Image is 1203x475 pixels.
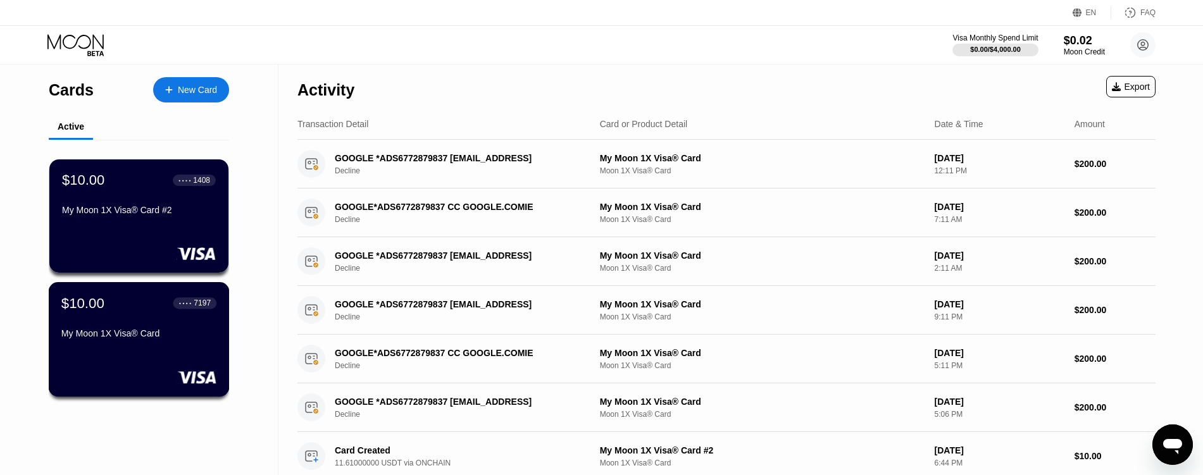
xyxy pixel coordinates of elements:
div: $10.00 [61,295,104,311]
div: 9:11 PM [935,312,1064,321]
div: GOOGLE *ADS6772879837 [EMAIL_ADDRESS]DeclineMy Moon 1X Visa® CardMoon 1X Visa® Card[DATE]2:11 AM$... [297,237,1156,286]
div: GOOGLE*ADS6772879837 CC GOOGLE.COMIE [335,202,579,212]
div: $200.00 [1075,207,1156,218]
div: $0.00 / $4,000.00 [970,46,1021,53]
iframe: Button to launch messaging window [1152,424,1193,465]
div: Activity [297,81,354,99]
div: $200.00 [1075,354,1156,364]
div: Card Created [335,445,579,455]
div: $200.00 [1075,305,1156,315]
div: Decline [335,264,597,273]
div: Cards [49,81,94,99]
div: My Moon 1X Visa® Card [600,250,925,261]
div: Export [1112,82,1150,92]
div: Moon 1X Visa® Card [600,312,925,321]
div: Decline [335,312,597,321]
div: 5:11 PM [935,361,1064,370]
div: [DATE] [935,348,1064,358]
div: [DATE] [935,153,1064,163]
div: GOOGLE *ADS6772879837 [EMAIL_ADDRESS]DeclineMy Moon 1X Visa® CardMoon 1X Visa® Card[DATE]12:11 PM... [297,140,1156,188]
div: 5:06 PM [935,410,1064,419]
div: Decline [335,166,597,175]
div: Decline [335,215,597,224]
div: Moon 1X Visa® Card [600,361,925,370]
div: 2:11 AM [935,264,1064,273]
div: $10.00 [1075,451,1156,461]
div: $200.00 [1075,402,1156,412]
div: FAQ [1111,6,1156,19]
div: Export [1106,76,1156,97]
div: $0.02 [1064,34,1105,47]
div: Moon 1X Visa® Card [600,410,925,419]
div: Moon 1X Visa® Card [600,264,925,273]
div: $200.00 [1075,256,1156,266]
div: GOOGLE *ADS6772879837 [EMAIL_ADDRESS]DeclineMy Moon 1X Visa® CardMoon 1X Visa® Card[DATE]5:06 PM$... [297,383,1156,432]
div: $10.00 [62,172,104,188]
div: ● ● ● ● [179,301,192,305]
div: [DATE] [935,202,1064,212]
div: 12:11 PM [935,166,1064,175]
div: 7197 [194,299,211,307]
div: New Card [153,77,229,102]
div: GOOGLE *ADS6772879837 [EMAIL_ADDRESS] [335,250,579,261]
div: $0.02Moon Credit [1064,34,1105,56]
div: $10.00● ● ● ●1408My Moon 1X Visa® Card #2 [49,159,228,273]
div: My Moon 1X Visa® Card [600,299,925,309]
div: Moon 1X Visa® Card [600,215,925,224]
div: GOOGLE*ADS6772879837 CC GOOGLE.COMIEDeclineMy Moon 1X Visa® CardMoon 1X Visa® Card[DATE]5:11 PM$2... [297,335,1156,383]
div: Transaction Detail [297,119,368,129]
div: 11.61000000 USDT via ONCHAIN [335,459,597,467]
div: Card or Product Detail [600,119,688,129]
div: Moon 1X Visa® Card [600,166,925,175]
div: My Moon 1X Visa® Card [600,202,925,212]
div: Visa Monthly Spend Limit [952,34,1038,42]
div: Amount [1075,119,1105,129]
div: Date & Time [935,119,983,129]
div: [DATE] [935,250,1064,261]
div: Active [58,121,84,132]
div: 6:44 PM [935,459,1064,467]
div: Decline [335,361,597,370]
div: 1408 [193,176,210,185]
div: FAQ [1140,8,1156,17]
div: [DATE] [935,299,1064,309]
div: [DATE] [935,397,1064,407]
div: GOOGLE*ADS6772879837 CC GOOGLE.COMIE [335,348,579,358]
div: My Moon 1X Visa® Card #2 [600,445,925,455]
div: My Moon 1X Visa® Card [600,153,925,163]
div: Visa Monthly Spend Limit$0.00/$4,000.00 [952,34,1038,56]
div: Moon Credit [1064,47,1105,56]
div: EN [1086,8,1097,17]
div: My Moon 1X Visa® Card #2 [62,205,216,215]
div: My Moon 1X Visa® Card [61,328,216,338]
div: Moon 1X Visa® Card [600,459,925,467]
div: GOOGLE *ADS6772879837 [EMAIL_ADDRESS] [335,299,579,309]
div: GOOGLE*ADS6772879837 CC GOOGLE.COMIEDeclineMy Moon 1X Visa® CardMoon 1X Visa® Card[DATE]7:11 AM$2... [297,188,1156,237]
div: 7:11 AM [935,215,1064,224]
div: [DATE] [935,445,1064,455]
div: $10.00● ● ● ●7197My Moon 1X Visa® Card [49,283,228,396]
div: $200.00 [1075,159,1156,169]
div: Decline [335,410,597,419]
div: GOOGLE *ADS6772879837 [EMAIL_ADDRESS] [335,397,579,407]
div: GOOGLE *ADS6772879837 [EMAIL_ADDRESS]DeclineMy Moon 1X Visa® CardMoon 1X Visa® Card[DATE]9:11 PM$... [297,286,1156,335]
div: New Card [178,85,217,96]
div: My Moon 1X Visa® Card [600,348,925,358]
div: ● ● ● ● [178,178,191,182]
div: GOOGLE *ADS6772879837 [EMAIL_ADDRESS] [335,153,579,163]
div: My Moon 1X Visa® Card [600,397,925,407]
div: EN [1073,6,1111,19]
